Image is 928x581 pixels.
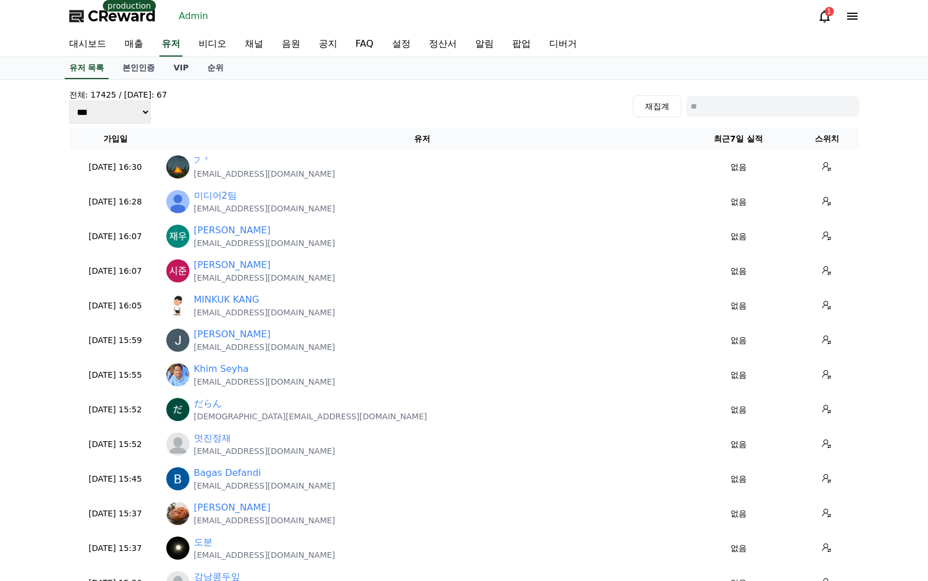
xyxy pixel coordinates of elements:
[194,480,336,491] p: [EMAIL_ADDRESS][DOMAIN_NAME]
[74,438,157,450] p: [DATE] 15:52
[166,259,189,282] img: https://lh3.googleusercontent.com/a/ACg8ocIUTMko1DT9R_TgMHeVaG08Ig5wC4piZV7l1kdIfCsZuifxCQ=s96-c
[74,542,157,554] p: [DATE] 15:37
[194,397,222,411] a: だらん
[29,383,50,393] span: Home
[194,258,271,272] a: [PERSON_NAME]
[687,542,790,554] p: 없음
[88,7,156,25] span: CReward
[189,32,236,57] a: 비디오
[149,366,222,395] a: Settings
[310,32,346,57] a: 공지
[115,32,152,57] a: 매출
[96,384,130,393] span: Messages
[194,515,336,526] p: [EMAIL_ADDRESS][DOMAIN_NAME]
[166,537,189,560] img: https://lh3.googleusercontent.com/a/ACg8ocKlWF0VlC2n1h6X9zXdEsM3b_F_cYVUqSi_tTU9sV-9v_RmNtQ=s96-c
[162,128,683,150] th: 유저
[166,363,189,386] img: https://lh3.googleusercontent.com/a/ACg8ocLD1P3ed_Z7XbpMaQbac_S2hmBFgSjl6zTv8b0GmUKGMDCTino=s96-c
[818,9,832,23] a: 1
[74,196,157,208] p: [DATE] 16:28
[687,369,790,381] p: 없음
[346,32,383,57] a: FAQ
[194,307,336,318] p: [EMAIL_ADDRESS][DOMAIN_NAME]
[194,203,336,214] p: [EMAIL_ADDRESS][DOMAIN_NAME]
[383,32,420,57] a: 설정
[69,89,167,100] h4: 전체: 17425 / [DATE]: 67
[687,438,790,450] p: 없음
[74,161,157,173] p: [DATE] 16:30
[194,224,271,237] a: [PERSON_NAME]
[687,300,790,312] p: 없음
[194,168,336,180] p: [EMAIL_ADDRESS][DOMAIN_NAME]
[687,404,790,416] p: 없음
[166,155,189,178] img: https://lh3.googleusercontent.com/a/ACg8ocKgO85bbl4w6cJbB5XvI3MXaop4FaIoWSoKJ00E0nUUvY0eRc45=s96-c
[687,334,790,347] p: 없음
[236,32,273,57] a: 채널
[166,502,189,525] img: https://lh3.googleusercontent.com/a/ACg8ocL0GkcEMrsL_RECtwprBS68Tv7VWfzCX8ke40zL0AEg1E29ie1y=s96-c
[194,431,231,445] a: 멋진정재
[3,366,76,395] a: Home
[113,57,164,79] a: 본인인증
[69,128,162,150] th: 가입일
[687,230,790,243] p: 없음
[76,366,149,395] a: Messages
[687,473,790,485] p: 없음
[420,32,466,57] a: 정산서
[687,508,790,520] p: 없음
[194,237,336,249] p: [EMAIL_ADDRESS][DOMAIN_NAME]
[795,128,859,150] th: 스위치
[273,32,310,57] a: 음원
[74,334,157,347] p: [DATE] 15:59
[194,411,427,422] p: [DEMOGRAPHIC_DATA][EMAIL_ADDRESS][DOMAIN_NAME]
[194,154,213,168] a: ᄀᄉ
[166,329,189,352] img: https://lh3.googleusercontent.com/a/ACg8ocL8rgiHZHr88W5zI7af62YNxlC9UaqzPN9wX-6jMSLd54eA2w=s96-c
[159,32,182,57] a: 유저
[633,95,681,117] button: 재집계
[194,327,271,341] a: [PERSON_NAME]
[74,473,157,485] p: [DATE] 15:45
[166,467,189,490] img: https://lh3.googleusercontent.com/a/ACg8ocL0na-7ZhamUl9tq-o0vx4VS81flPQ8e7EjFqJRALmAs6Oy3w=s96-c
[194,362,249,376] a: Khim Seyha
[194,272,336,284] p: [EMAIL_ADDRESS][DOMAIN_NAME]
[687,265,790,277] p: 없음
[74,369,157,381] p: [DATE] 15:55
[466,32,503,57] a: 알림
[194,189,237,203] a: 미디어2팀
[166,398,189,421] img: https://lh3.googleusercontent.com/a/ACg8ocKm6R-V-d0a_b48Km6NbD6ASffwX7lHn3i4-LO0B0wuGmaLMWg=s96-c
[74,230,157,243] p: [DATE] 16:07
[164,57,197,79] a: VIP
[198,57,233,79] a: 순위
[166,433,189,456] img: profile_blank.webp
[69,7,156,25] a: CReward
[74,404,157,416] p: [DATE] 15:52
[166,225,189,248] img: https://lh3.googleusercontent.com/a/ACg8ocIPk57tWNBppYaSMlYfluTsB-6s9cXsPhuu8mMSOua8Bf91=s96-c
[171,383,199,393] span: Settings
[166,190,189,213] img: https://lh3.googleusercontent.com/a/ACg8ocKYpUygd_GXPeyvsmjzZ6-ZzM5qtMKmzdRqilZ9A4gbStQGMA=s96-c
[74,300,157,312] p: [DATE] 16:05
[194,501,271,515] a: [PERSON_NAME]
[166,294,189,317] img: https://lh3.googleusercontent.com/a/ACg8ocLZaWG9ODTLqzw6kLTkNBUPJt1fDETTH-I2oRJ6ugiN3rGShcmm=s96-c
[194,341,336,353] p: [EMAIL_ADDRESS][DOMAIN_NAME]
[174,7,213,25] a: Admin
[194,293,259,307] a: MINKUK KANG
[683,128,795,150] th: 최근7일 실적
[65,57,109,79] a: 유저 목록
[825,7,834,16] div: 1
[194,549,336,561] p: [EMAIL_ADDRESS][DOMAIN_NAME]
[194,466,262,480] a: Bagas Defandi
[194,376,336,388] p: [EMAIL_ADDRESS][DOMAIN_NAME]
[540,32,586,57] a: 디버거
[60,32,115,57] a: 대시보드
[687,161,790,173] p: 없음
[503,32,540,57] a: 팝업
[687,196,790,208] p: 없음
[194,445,336,457] p: [EMAIL_ADDRESS][DOMAIN_NAME]
[74,508,157,520] p: [DATE] 15:37
[194,535,213,549] a: 도분
[74,265,157,277] p: [DATE] 16:07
